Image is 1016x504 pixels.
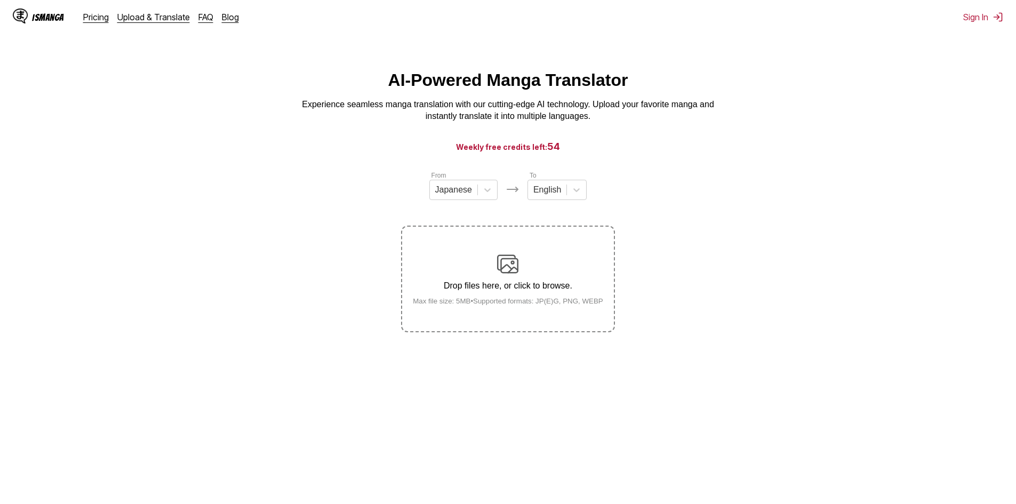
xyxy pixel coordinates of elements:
[83,12,109,22] a: Pricing
[530,172,537,179] label: To
[404,281,612,291] p: Drop files here, or click to browse.
[388,70,628,90] h1: AI-Powered Manga Translator
[222,12,239,22] a: Blog
[963,12,1003,22] button: Sign In
[32,12,64,22] div: IsManga
[13,9,28,23] img: IsManga Logo
[547,141,560,152] span: 54
[198,12,213,22] a: FAQ
[506,183,519,196] img: Languages icon
[13,9,83,26] a: IsManga LogoIsManga
[404,297,612,305] small: Max file size: 5MB • Supported formats: JP(E)G, PNG, WEBP
[993,12,1003,22] img: Sign out
[26,140,990,153] h3: Weekly free credits left:
[431,172,446,179] label: From
[117,12,190,22] a: Upload & Translate
[295,99,722,123] p: Experience seamless manga translation with our cutting-edge AI technology. Upload your favorite m...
